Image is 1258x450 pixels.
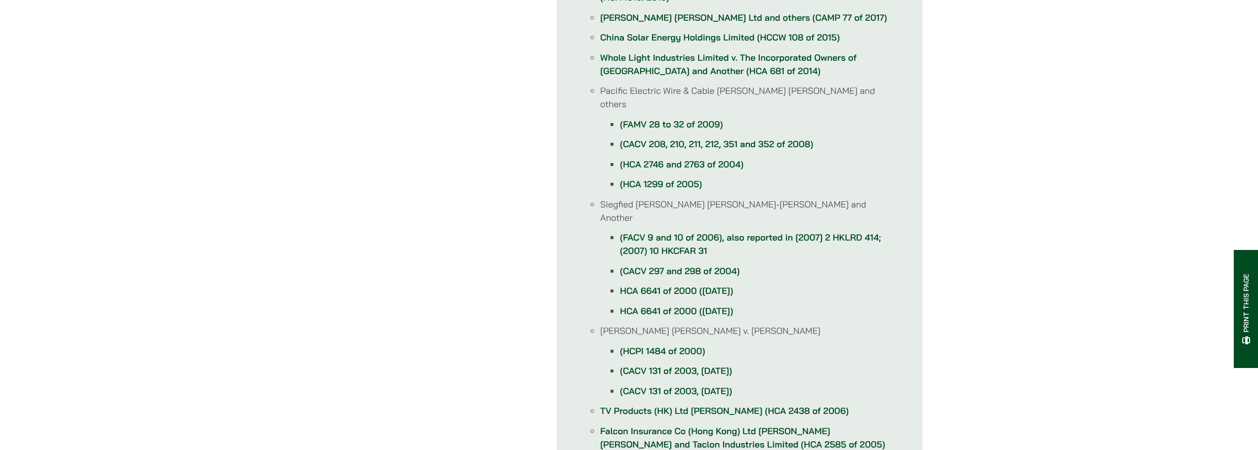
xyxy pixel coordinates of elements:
[620,365,732,376] a: (CACV 131 of 2003, [DATE])
[600,84,899,191] li: Pacific Electric Wire & Cable [PERSON_NAME] [PERSON_NAME] and others
[600,12,887,23] a: [PERSON_NAME] [PERSON_NAME] Ltd and others (CAMP 77 of 2017)
[620,178,702,190] a: (HCA 1299 of 2005)
[620,119,723,130] a: (FAMV 28 to 32 of 2009)
[620,305,733,317] a: HCA 6641 of 2000 ([DATE])
[600,425,885,450] a: Falcon Insurance Co (Hong Kong) Ltd [PERSON_NAME] [PERSON_NAME] and Taclon Industries Limited (HC...
[620,138,813,150] a: (CACV 208, 210, 211, 212, 351 and 352 of 2008)
[620,345,705,357] a: (HCPI 1484 of 2000)
[600,52,857,77] a: Whole Light Industries Limited v. The Incorporated Owners of [GEOGRAPHIC_DATA] and Another (HCA 6...
[620,265,739,277] a: (CACV 297 and 298 of 2004)
[600,405,849,416] a: TV Products (HK) Ltd [PERSON_NAME] (HCA 2438 of 2006)
[620,285,733,296] a: HCA 6641 of 2000 ([DATE])
[600,198,899,318] li: Siegfied [PERSON_NAME] [PERSON_NAME]-[PERSON_NAME] and Another
[600,324,899,398] li: [PERSON_NAME] [PERSON_NAME] v. [PERSON_NAME]
[600,32,840,43] a: China Solar Energy Holdings Limited (HCCW 108 of 2015)
[620,232,881,256] a: (FACV 9 and 10 of 2006), also reported in [2007] 2 HKLRD 414; (2007) 10 HKCFAR 31
[620,159,743,170] a: (HCA 2746 and 2763 of 2004)
[620,385,732,397] a: (CACV 131 of 2003, [DATE])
